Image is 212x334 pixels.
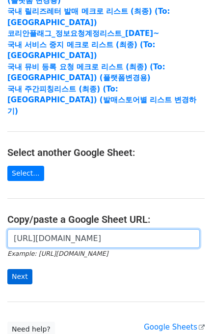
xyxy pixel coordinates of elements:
a: 국내 뮤비 등록 요청 메크로 리스트 (최종) (To:[GEOGRAPHIC_DATA]) (플랫폼변경용) [7,62,165,83]
a: Select... [7,166,44,181]
a: 국내 릴리즈레터 발매 메크로 리스트 (최종) (To:[GEOGRAPHIC_DATA]) [7,7,170,27]
h4: Copy/paste a Google Sheet URL: [7,213,205,225]
a: 국내 서비스 중지 메크로 리스트 (최종) (To:[GEOGRAPHIC_DATA]) [7,40,155,61]
input: Paste your Google Sheet URL here [7,229,200,248]
a: 코리안플래그_정보요청계정리스트_[DATE]~ [7,29,159,38]
a: 국내 주간피칭리스트 (최종) (To:[GEOGRAPHIC_DATA]) (발매스토어별 리스트 변경하기) [7,85,196,116]
a: Google Sheets [144,323,205,332]
h4: Select another Google Sheet: [7,147,205,158]
iframe: Chat Widget [163,287,212,334]
small: Example: [URL][DOMAIN_NAME] [7,250,108,257]
input: Next [7,269,32,284]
